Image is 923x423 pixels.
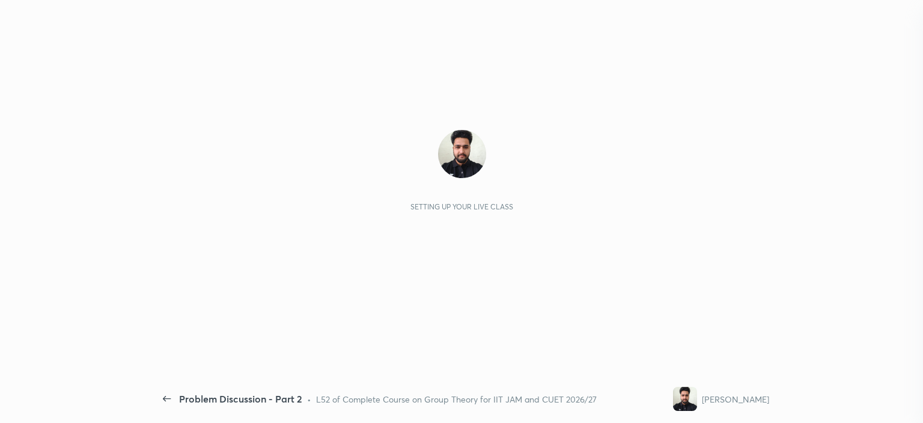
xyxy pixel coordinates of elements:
[410,202,513,211] div: Setting up your live class
[702,393,769,406] div: [PERSON_NAME]
[179,392,302,406] div: Problem Discussion - Part 2
[316,393,597,406] div: L52 of Complete Course on Group Theory for IIT JAM and CUET 2026/27
[307,393,311,406] div: •
[673,387,697,411] img: 53d07d7978e04325acf49187cf6a1afc.jpg
[438,130,486,178] img: 53d07d7978e04325acf49187cf6a1afc.jpg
